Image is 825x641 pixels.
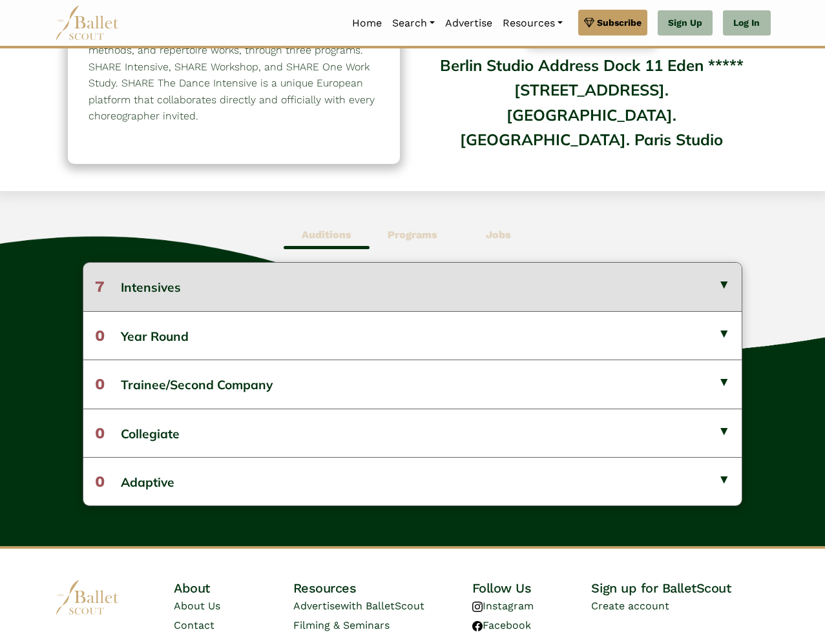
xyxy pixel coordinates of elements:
[497,10,568,37] a: Resources
[472,600,534,612] a: Instagram
[472,602,483,612] img: instagram logo
[95,375,105,393] span: 0
[83,360,742,408] button: 0Trainee/Second Company
[95,327,105,345] span: 0
[387,10,440,37] a: Search
[658,10,713,36] a: Sign Up
[83,457,742,505] button: 0Adaptive
[302,229,351,241] b: Auditions
[486,229,511,241] b: Jobs
[578,10,647,36] a: Subscribe
[83,263,742,310] button: 7Intensives
[597,15,642,30] span: Subscribe
[293,619,390,631] a: Filming & Seminars
[426,46,758,150] div: Berlin Studio Address Dock 11 Eden ***** [STREET_ADDRESS]. [GEOGRAPHIC_DATA]. [GEOGRAPHIC_DATA]. ...
[293,600,424,612] a: Advertisewith BalletScout
[83,311,742,360] button: 0Year Round
[174,619,214,631] a: Contact
[174,600,220,612] a: About Us
[723,10,770,36] a: Log In
[584,15,594,30] img: gem.svg
[95,278,105,296] span: 7
[472,580,592,596] h4: Follow Us
[472,619,531,631] a: Facebook
[174,580,293,596] h4: About
[440,10,497,37] a: Advertise
[293,580,472,596] h4: Resources
[83,409,742,457] button: 0Collegiate
[347,10,387,37] a: Home
[472,621,483,631] img: facebook logo
[388,229,437,241] b: Programs
[591,580,770,596] h4: Sign up for BalletScout
[591,600,669,612] a: Create account
[95,424,105,442] span: 0
[95,473,105,491] span: 0
[340,600,424,612] span: with BalletScout
[55,580,120,615] img: logo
